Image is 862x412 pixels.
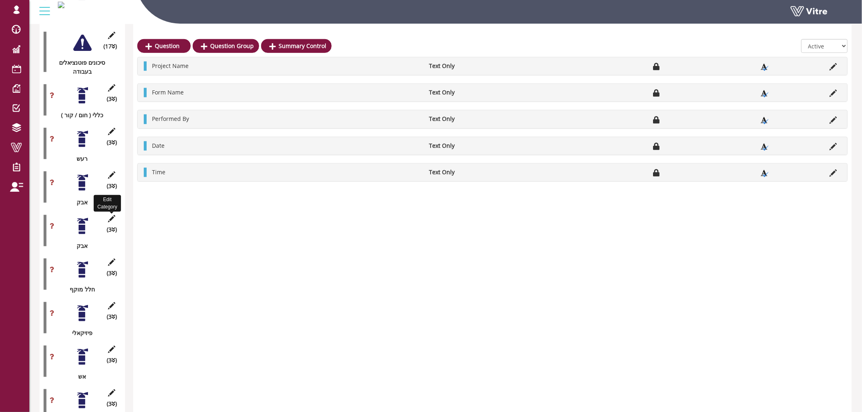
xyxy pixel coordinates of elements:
[107,182,117,191] span: (3 )
[107,94,117,103] span: (3 )
[107,356,117,365] span: (3 )
[44,198,115,207] div: אבק
[261,39,332,53] a: Summary Control
[44,154,115,163] div: רעש
[137,39,191,53] a: Question
[425,141,529,150] li: Text Only
[107,269,117,278] span: (3 )
[107,399,117,408] span: (3 )
[94,195,121,211] div: Edit Category
[44,285,115,294] div: חלל מוקף
[425,114,529,123] li: Text Only
[44,329,115,337] div: פיזיקאלי
[193,39,259,53] a: Question Group
[44,111,115,120] div: כללי ( חום / קור )
[152,168,165,176] span: Time
[425,61,529,70] li: Text Only
[58,2,64,8] img: 40d9aad5-a737-4999-9f13-b3f23ddca12b.png
[44,241,115,250] div: אבק
[425,168,529,177] li: Text Only
[152,115,189,123] span: Performed By
[152,88,184,96] span: Form Name
[425,88,529,97] li: Text Only
[44,372,115,381] div: אש
[152,142,165,149] span: Date
[107,312,117,321] span: (3 )
[152,62,189,70] span: Project Name
[44,58,115,76] div: סיכונים פוטנציאלים בעבודה
[103,42,117,51] span: (17 )
[107,138,117,147] span: (3 )
[107,225,117,234] span: (3 )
